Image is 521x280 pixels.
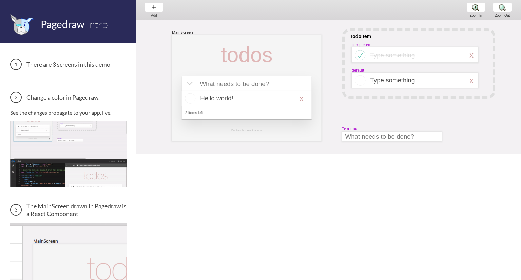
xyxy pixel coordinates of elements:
span: Intro [86,18,108,31]
img: Change a color in Pagedraw [10,121,127,187]
img: zoom-plus.png [472,4,479,11]
img: baseline-add-24px.svg [150,4,157,11]
div: completed [352,42,370,47]
span: Pagedraw [41,18,84,30]
div: x [469,76,474,85]
div: default [352,67,364,73]
div: x [469,51,474,59]
h3: Change a color in Pagedraw. [10,92,127,103]
img: zoom-minus.png [499,4,506,11]
div: Zoom Out [489,14,515,17]
img: favicon.png [10,14,34,35]
p: See the changes propagate to your app, live. [10,109,127,116]
h3: There are 3 screens in this demo [10,59,127,70]
div: Zoom In [463,14,489,17]
div: Add [141,14,167,17]
div: MainScreen [172,30,193,35]
div: TextInput [342,126,359,132]
h3: The MainScreen drawn in Pagedraw is a React Component [10,202,127,217]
